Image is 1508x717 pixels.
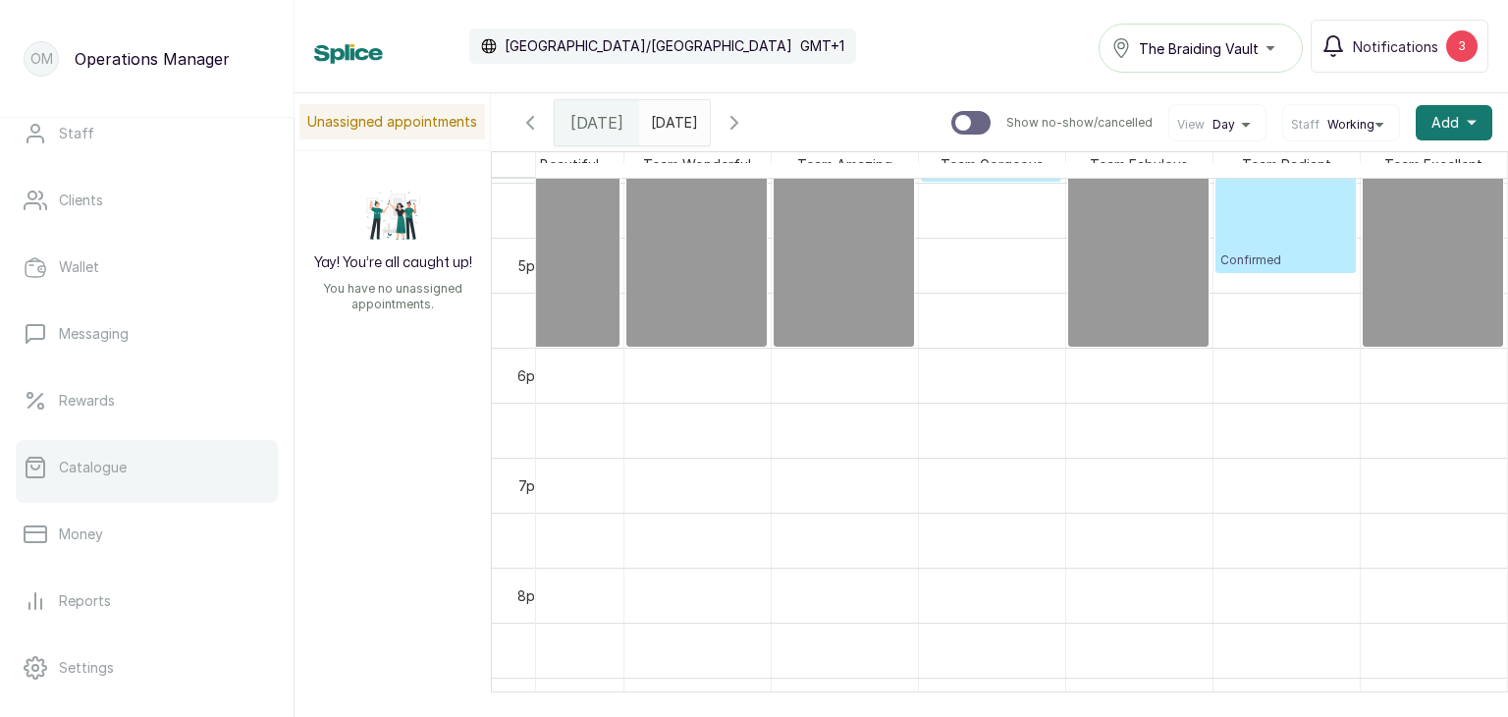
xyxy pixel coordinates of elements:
[306,281,479,312] p: You have no unassigned appointments.
[1416,105,1492,140] button: Add
[299,104,485,139] p: Unassigned appointments
[59,324,129,344] p: Messaging
[59,524,103,544] p: Money
[1446,30,1478,62] div: 3
[59,591,111,611] p: Reports
[16,640,278,695] a: Settings
[16,373,278,428] a: Rewards
[30,49,53,69] p: OM
[513,365,550,386] div: 6pm
[639,152,755,177] span: Team Wonderful
[497,152,603,177] span: Team Beautiful
[570,111,623,135] span: [DATE]
[800,36,844,56] p: GMT+1
[1380,152,1486,177] span: Team Excellent
[16,306,278,361] a: Messaging
[514,475,550,496] div: 7pm
[16,173,278,228] a: Clients
[555,100,639,145] div: [DATE]
[1086,152,1192,177] span: Team Fabulous
[59,124,94,143] p: Staff
[1238,152,1335,177] span: Team Radiant
[16,507,278,562] a: Money
[513,585,550,606] div: 8pm
[75,47,230,71] p: Operations Manager
[59,458,127,477] p: Catalogue
[59,191,103,210] p: Clients
[1291,117,1319,133] span: Staff
[59,658,114,678] p: Settings
[1006,115,1153,131] p: Show no-show/cancelled
[513,255,550,276] div: 5pm
[1431,113,1459,133] span: Add
[1177,117,1258,133] button: ViewDay
[16,440,278,495] a: Catalogue
[59,257,99,277] p: Wallet
[16,240,278,295] a: Wallet
[1099,24,1303,73] button: The Braiding Vault
[1291,117,1391,133] button: StaffWorking
[1139,38,1259,59] span: The Braiding Vault
[937,152,1048,177] span: Team Gorgeous
[1311,20,1488,73] button: Notifications3
[314,253,472,273] h2: Yay! You’re all caught up!
[1353,36,1438,57] span: Notifications
[16,106,278,161] a: Staff
[1327,117,1374,133] span: Working
[1177,117,1205,133] span: View
[505,36,792,56] p: [GEOGRAPHIC_DATA]/[GEOGRAPHIC_DATA]
[16,574,278,629] a: Reports
[1212,117,1235,133] span: Day
[793,152,896,177] span: Team Amazing
[59,391,115,411] p: Rewards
